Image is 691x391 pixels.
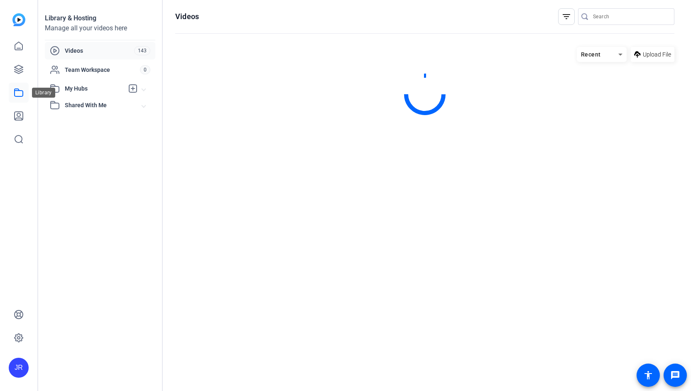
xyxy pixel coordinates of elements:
span: 0 [140,65,150,74]
span: Videos [65,47,134,55]
button: Upload File [631,47,674,62]
img: blue-gradient.svg [12,13,25,26]
span: Recent [581,51,601,58]
span: Team Workspace [65,66,140,74]
div: JR [9,358,29,378]
span: Upload File [643,50,671,59]
div: Library & Hosting [45,13,155,23]
span: My Hubs [65,84,124,93]
mat-expansion-panel-header: My Hubs [45,80,155,97]
span: 143 [134,46,150,55]
mat-icon: filter_list [561,12,571,22]
span: Shared With Me [65,101,142,110]
input: Search [593,12,668,22]
div: Manage all your videos here [45,23,155,33]
mat-icon: message [670,370,680,380]
mat-icon: accessibility [643,370,653,380]
mat-expansion-panel-header: Shared With Me [45,97,155,113]
div: Library [32,88,55,98]
h1: Videos [175,12,199,22]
